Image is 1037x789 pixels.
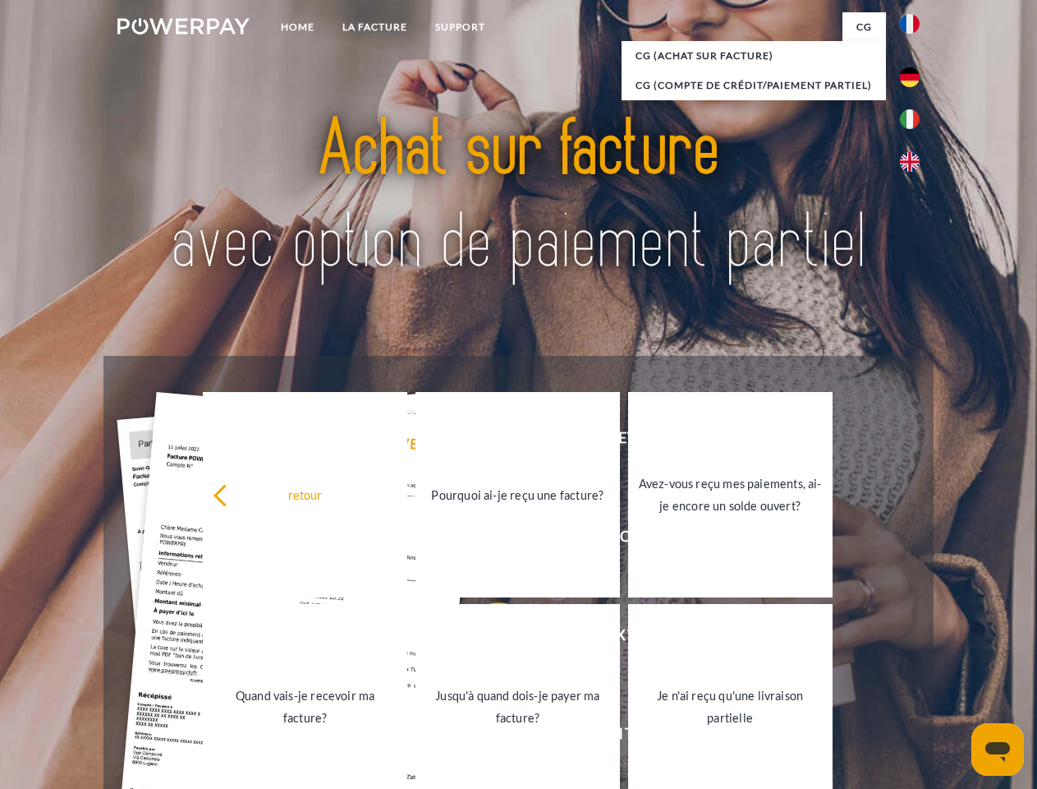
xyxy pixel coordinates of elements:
div: Pourquoi ai-je reçu une facture? [425,483,610,505]
a: LA FACTURE [328,12,421,42]
img: en [900,152,920,172]
div: Je n'ai reçu qu'une livraison partielle [638,685,823,729]
img: it [900,109,920,129]
div: Avez-vous reçu mes paiements, ai-je encore un solde ouvert? [638,473,823,517]
div: Jusqu'à quand dois-je payer ma facture? [425,685,610,729]
a: CG [842,12,886,42]
div: retour [213,483,397,505]
img: title-powerpay_fr.svg [157,79,880,315]
a: CG (achat sur facture) [622,41,886,71]
img: logo-powerpay-white.svg [117,18,250,35]
iframe: Bouton de lancement de la fenêtre de messagerie [971,723,1024,776]
div: Quand vais-je recevoir ma facture? [213,685,397,729]
a: Home [267,12,328,42]
a: Support [421,12,499,42]
a: Avez-vous reçu mes paiements, ai-je encore un solde ouvert? [628,392,833,598]
a: CG (Compte de crédit/paiement partiel) [622,71,886,100]
img: de [900,67,920,87]
img: fr [900,14,920,34]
